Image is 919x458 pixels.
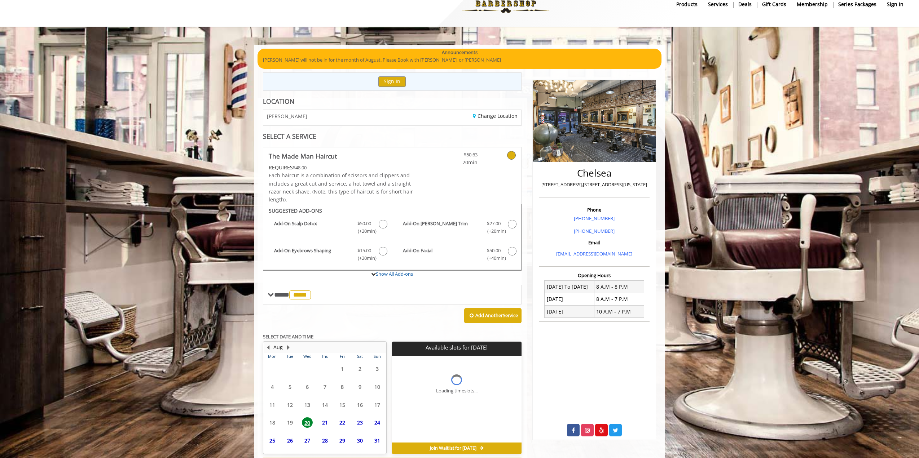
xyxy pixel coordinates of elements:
[376,271,413,277] a: Show All Add-ons
[395,344,518,351] p: Available slots for [DATE]
[274,220,350,235] b: Add-On Scalp Detox
[269,151,337,161] b: The Made Man Haircut
[430,445,476,451] span: Join Waitlist for [DATE]
[594,293,644,305] td: 8 A.M - 7 P.M
[281,432,298,450] td: Select day26
[574,215,615,222] a: [PHONE_NUMBER]
[263,97,294,106] b: LOCATION
[396,247,517,264] label: Add-On Facial
[369,432,386,450] td: Select day31
[334,353,351,360] th: Fri
[269,164,293,171] span: This service needs some Advance to be paid before we block your appointment
[334,414,351,432] td: Select day22
[354,254,375,262] span: (+20min )
[299,414,316,432] td: Select day20
[355,435,365,446] span: 30
[594,306,644,318] td: 10 A.M - 7 P.M
[264,432,281,450] td: Select day25
[473,112,518,119] a: Change Location
[264,353,281,360] th: Mon
[464,308,522,323] button: Add AnotherService
[263,133,522,140] div: SELECT A SERVICE
[442,49,478,56] b: Announcements
[403,220,479,235] b: Add-On [PERSON_NAME] Trim
[435,159,478,166] span: 20min
[281,353,298,360] th: Tue
[369,414,386,432] td: Select day24
[545,281,594,293] td: [DATE] To [DATE]
[378,76,406,87] button: Sign In
[435,147,478,166] a: $50.63
[594,281,644,293] td: 8 A.M - 8 P.M
[369,353,386,360] th: Sun
[355,417,365,428] span: 23
[357,247,371,254] span: $15.00
[263,333,313,340] b: SELECT DATE AND TIME
[541,240,648,245] h3: Email
[334,432,351,450] td: Select day29
[285,435,295,446] span: 26
[487,220,501,227] span: $27.00
[316,353,333,360] th: Thu
[263,56,656,64] p: [PERSON_NAME] will not be in for the month of August. Please Book with [PERSON_NAME], or [PERSON_...
[738,0,752,8] b: Deals
[265,343,271,351] button: Previous Month
[545,306,594,318] td: [DATE]
[676,0,698,8] b: products
[403,247,479,262] b: Add-On Facial
[263,204,522,271] div: The Made Man Haircut Add-onS
[267,114,307,119] span: [PERSON_NAME]
[267,247,388,264] label: Add-On Eyebrows Shaping
[316,414,333,432] td: Select day21
[372,417,383,428] span: 24
[539,273,650,278] h3: Opening Hours
[269,172,413,203] span: Each haircut is a combination of scissors and clippers and includes a great cut and service, a ho...
[541,168,648,178] h2: Chelsea
[838,0,876,8] b: Series packages
[436,387,478,395] div: Loading timeslots...
[269,207,322,214] b: SUGGESTED ADD-ONS
[483,227,504,235] span: (+20min )
[372,435,383,446] span: 31
[320,417,330,428] span: 21
[299,353,316,360] th: Wed
[574,228,615,234] a: [PHONE_NUMBER]
[351,353,368,360] th: Sat
[541,181,648,188] p: [STREET_ADDRESS],[STREET_ADDRESS][US_STATE]
[316,432,333,450] td: Select day28
[267,220,388,237] label: Add-On Scalp Detox
[351,432,368,450] td: Select day30
[545,293,594,305] td: [DATE]
[285,343,291,351] button: Next Month
[475,312,518,319] b: Add Another Service
[762,0,786,8] b: gift cards
[337,435,348,446] span: 29
[351,414,368,432] td: Select day23
[302,435,313,446] span: 27
[320,435,330,446] span: 28
[302,417,313,428] span: 20
[887,0,903,8] b: sign in
[267,435,278,446] span: 25
[541,207,648,212] h3: Phone
[273,343,283,351] button: Aug
[274,247,350,262] b: Add-On Eyebrows Shaping
[556,250,632,257] a: [EMAIL_ADDRESS][DOMAIN_NAME]
[396,220,517,237] label: Add-On Beard Trim
[269,164,414,172] div: $48.00
[337,417,348,428] span: 22
[483,254,504,262] span: (+40min )
[357,220,371,227] span: $50.00
[487,247,501,254] span: $50.00
[299,432,316,450] td: Select day27
[797,0,828,8] b: Membership
[708,0,728,8] b: Services
[354,227,375,235] span: (+20min )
